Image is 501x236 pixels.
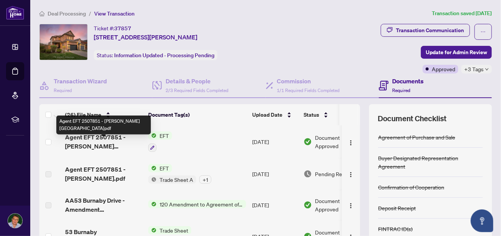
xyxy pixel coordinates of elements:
[40,24,87,60] img: IMG-N12127586_1.jpg
[348,172,354,178] img: Logo
[148,226,157,234] img: Status Icon
[345,199,357,211] button: Logo
[94,33,197,42] span: [STREET_ADDRESS][PERSON_NAME]
[345,168,357,180] button: Logo
[199,175,211,184] div: + 1
[114,25,131,32] span: 37857
[148,164,157,172] img: Status Icon
[148,131,157,140] img: Status Icon
[378,183,444,191] div: Confirmation of Cooperation
[249,190,301,220] td: [DATE]
[315,133,362,150] span: Document Approved
[471,209,493,232] button: Open asap
[304,201,312,209] img: Document Status
[65,133,142,151] span: Agent EFT 2507851 - [PERSON_NAME][GEOGRAPHIC_DATA]pdf
[345,136,357,148] button: Logo
[301,104,365,125] th: Status
[315,197,362,213] span: Document Approved
[62,104,145,125] th: (26) File Name
[65,165,142,183] span: Agent EFT 2507851 - [PERSON_NAME].pdf
[378,133,455,141] div: Agreement of Purchase and Sale
[148,200,246,208] button: Status Icon120 Amendment to Agreement of Purchase and Sale
[166,77,228,86] h4: Details & People
[6,6,24,20] img: logo
[39,11,45,16] span: home
[304,138,312,146] img: Document Status
[378,204,416,212] div: Deposit Receipt
[114,52,214,59] span: Information Updated - Processing Pending
[304,170,312,178] img: Document Status
[378,113,447,124] span: Document Checklist
[157,175,196,184] span: Trade Sheet A
[304,111,319,119] span: Status
[432,65,455,73] span: Approved
[56,116,151,134] div: Agent EFT 2507851 - [PERSON_NAME][GEOGRAPHIC_DATA]pdf
[249,125,301,158] td: [DATE]
[277,88,340,93] span: 1/1 Required Fields Completed
[485,67,489,71] span: down
[148,200,157,208] img: Status Icon
[157,200,246,208] span: 120 Amendment to Agreement of Purchase and Sale
[315,170,353,178] span: Pending Review
[54,77,107,86] h4: Transaction Wizard
[252,111,282,119] span: Upload Date
[157,226,191,234] span: Trade Sheet
[381,24,470,37] button: Transaction Communication
[378,225,413,233] div: FINTRAC ID(s)
[426,46,487,58] span: Update for Admin Review
[94,50,217,60] div: Status:
[464,65,484,73] span: +3 Tags
[157,131,172,140] span: EFT
[392,77,424,86] h4: Documents
[348,203,354,209] img: Logo
[421,46,492,59] button: Update for Admin Review
[148,164,211,184] button: Status IconEFTStatus IconTrade Sheet A+1
[432,9,492,18] article: Transaction saved [DATE]
[145,104,249,125] th: Document Tag(s)
[481,29,486,34] span: ellipsis
[48,10,86,17] span: Deal Processing
[65,111,101,119] span: (26) File Name
[277,77,340,86] h4: Commission
[148,131,172,152] button: Status IconEFT
[94,24,131,33] div: Ticket #:
[396,24,464,36] div: Transaction Communication
[54,88,72,93] span: Required
[378,154,483,170] div: Buyer Designated Representation Agreement
[249,104,301,125] th: Upload Date
[348,140,354,146] img: Logo
[94,10,135,17] span: View Transaction
[148,175,157,184] img: Status Icon
[8,214,22,228] img: Profile Icon
[157,164,172,172] span: EFT
[249,158,301,190] td: [DATE]
[65,196,142,214] span: AA53 Burnaby Drive - Amendment correced_[DATE] 13_48_28.pdf
[166,88,228,93] span: 2/3 Required Fields Completed
[89,9,91,18] li: /
[392,88,411,93] span: Required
